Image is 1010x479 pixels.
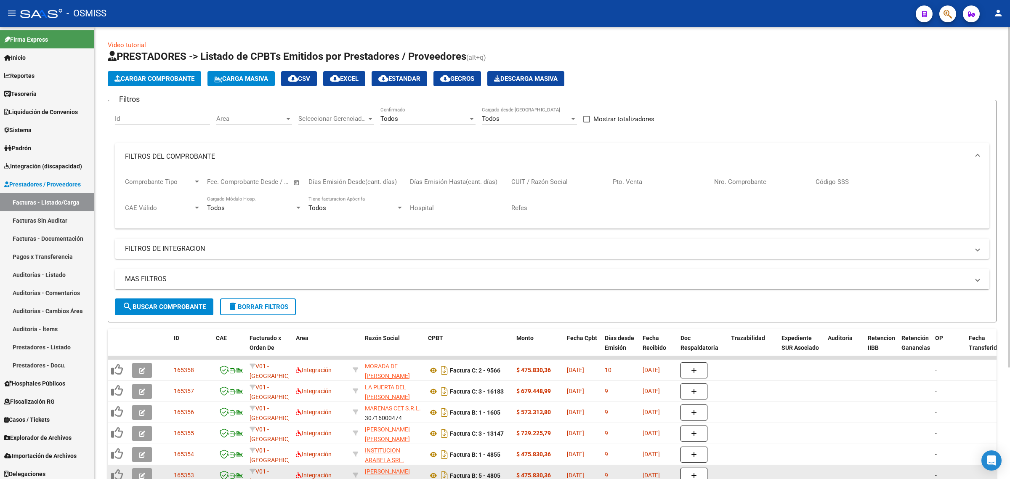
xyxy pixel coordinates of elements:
span: [DATE] [643,388,660,394]
datatable-header-cell: Auditoria [824,329,864,366]
span: [DATE] [643,409,660,415]
mat-icon: cloud_download [330,73,340,83]
span: - [935,367,937,373]
span: 9 [605,451,608,458]
span: Trazabilidad [731,335,765,341]
span: Mostrar totalizadores [593,114,654,124]
span: [DATE] [567,388,584,394]
span: Casos / Tickets [4,415,50,424]
span: - [935,472,937,479]
span: Tesorería [4,89,37,98]
datatable-header-cell: OP [932,329,965,366]
datatable-header-cell: Fecha Recibido [639,329,677,366]
datatable-header-cell: Retención Ganancias [898,329,932,366]
span: Integración (discapacidad) [4,162,82,171]
span: Doc Respaldatoria [680,335,718,351]
span: LA PUERTA DEL [PERSON_NAME] DALIMENA [PERSON_NAME] [PERSON_NAME] [PERSON_NAME] [365,384,410,439]
button: CSV [281,71,317,86]
span: Descarga Masiva [494,75,558,82]
span: Cargar Comprobante [114,75,194,82]
span: Explorador de Archivos [4,433,72,442]
span: - [935,430,937,436]
span: 165353 [174,472,194,479]
span: Hospitales Públicos [4,379,65,388]
span: [DATE] [567,409,584,415]
span: [DATE] [567,472,584,479]
mat-icon: delete [228,301,238,311]
strong: $ 475.830,36 [516,367,551,373]
span: Expediente SUR Asociado [781,335,819,351]
strong: Factura B: 5 - 4805 [450,472,500,479]
span: Integración [296,472,332,479]
mat-icon: person [993,8,1003,18]
mat-icon: search [122,301,133,311]
i: Descargar documento [439,364,450,377]
mat-icon: cloud_download [440,73,450,83]
datatable-header-cell: Area [292,329,349,366]
span: Integración [296,409,332,415]
span: Facturado x Orden De [250,335,281,351]
mat-panel-title: FILTROS DE INTEGRACION [125,244,969,253]
span: 9 [605,472,608,479]
strong: Factura C: 3 - 13147 [450,430,504,437]
datatable-header-cell: Días desde Emisión [601,329,639,366]
input: Fecha fin [249,178,290,186]
datatable-header-cell: Facturado x Orden De [246,329,292,366]
span: Area [296,335,308,341]
span: Todos [308,204,326,212]
span: [PERSON_NAME] [365,468,410,475]
span: Sistema [4,125,32,135]
button: Borrar Filtros [220,298,296,315]
span: CAE Válido [125,204,193,212]
span: (alt+q) [466,53,486,61]
span: - [935,451,937,458]
span: OP [935,335,943,341]
div: 27110684261 [365,425,421,442]
span: - OSMISS [66,4,106,23]
mat-icon: cloud_download [378,73,388,83]
span: Integración [296,451,332,458]
strong: $ 679.448,99 [516,388,551,394]
span: 165354 [174,451,194,458]
span: ID [174,335,179,341]
span: Padrón [4,144,31,153]
datatable-header-cell: CAE [213,329,246,366]
button: Descarga Masiva [487,71,564,86]
button: Gecros [433,71,481,86]
span: Días desde Emisión [605,335,634,351]
span: 9 [605,388,608,394]
span: [DATE] [643,367,660,373]
button: Estandar [372,71,427,86]
h3: Filtros [115,93,144,105]
span: CPBT [428,335,443,341]
span: Buscar Comprobante [122,303,206,311]
a: Video tutorial [108,41,146,49]
datatable-header-cell: Razón Social [361,329,425,366]
span: Integración [296,388,332,394]
datatable-header-cell: Expediente SUR Asociado [778,329,824,366]
span: Fecha Transferido [969,335,1000,351]
span: Gecros [440,75,474,82]
div: 30716000474 [365,404,421,421]
span: [DATE] [643,451,660,458]
span: Firma Express [4,35,48,44]
i: Descargar documento [439,385,450,398]
span: [DATE] [567,430,584,436]
span: [DATE] [643,472,660,479]
span: CAE [216,335,227,341]
span: Integración [296,367,332,373]
div: 30716606453 [365,446,421,463]
span: 165355 [174,430,194,436]
datatable-header-cell: Fecha Cpbt [563,329,601,366]
span: 9 [605,430,608,436]
span: Area [216,115,284,122]
app-download-masive: Descarga masiva de comprobantes (adjuntos) [487,71,564,86]
span: [DATE] [567,451,584,458]
span: Carga Masiva [214,75,268,82]
datatable-header-cell: Retencion IIBB [864,329,898,366]
span: EXCEL [330,75,359,82]
span: 9 [605,409,608,415]
span: Inicio [4,53,26,62]
span: Prestadores / Proveedores [4,180,81,189]
span: MORADA DE [PERSON_NAME] [PERSON_NAME] ASOCIACION CIVIL TERAPEUTICA [365,363,415,408]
